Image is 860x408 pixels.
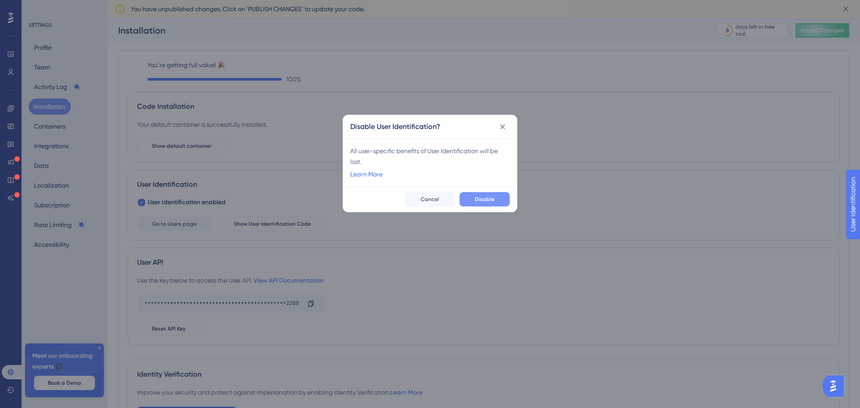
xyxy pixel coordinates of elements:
[475,196,494,203] span: Disable
[822,373,849,399] iframe: UserGuiding AI Assistant Launcher
[7,2,62,13] span: User Identification
[350,146,510,167] div: All user-specific benefits of User Identification will be lost.
[350,169,383,180] a: Learn More
[421,196,439,203] span: Cancel
[350,121,440,132] h2: Disable User Identification?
